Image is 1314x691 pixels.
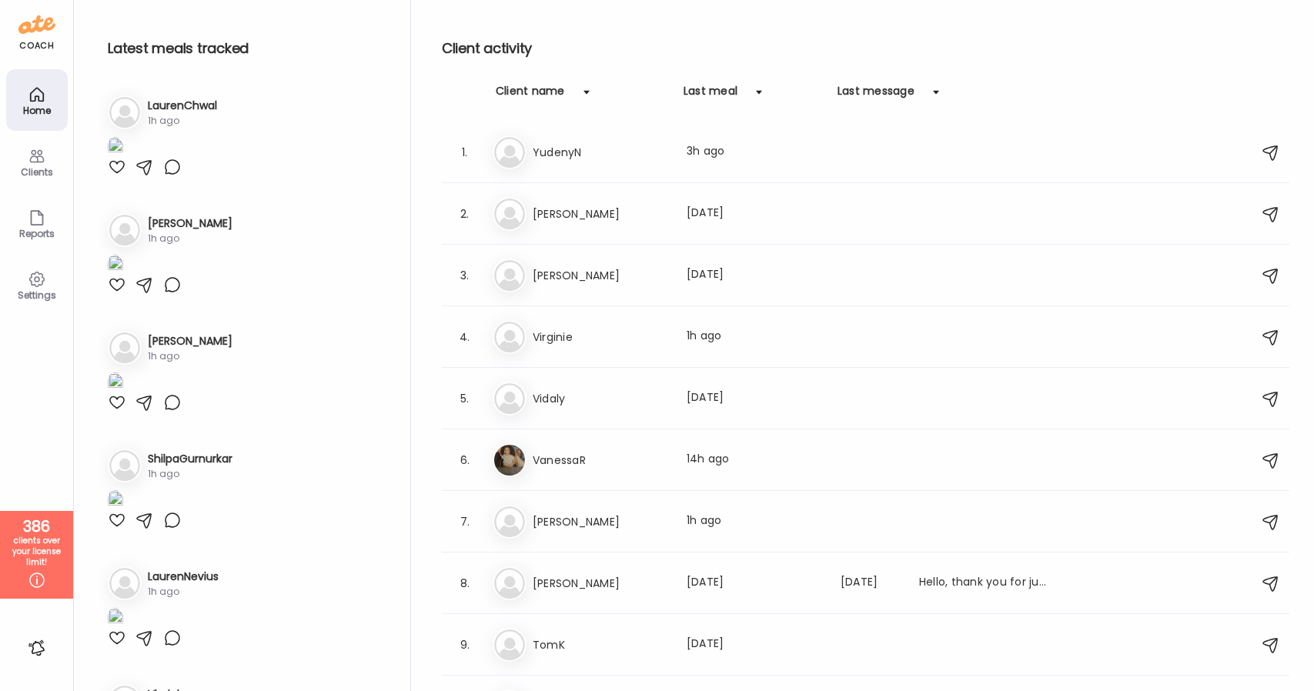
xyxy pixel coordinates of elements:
[148,215,232,232] h3: [PERSON_NAME]
[687,512,822,531] div: 1h ago
[687,574,822,593] div: [DATE]
[109,332,140,363] img: bg-avatar-default.svg
[456,451,474,469] div: 6.
[456,205,474,223] div: 2.
[687,636,822,654] div: [DATE]
[456,266,474,285] div: 3.
[148,569,219,585] h3: LaurenNevius
[684,83,737,108] div: Last meal
[533,512,668,531] h3: [PERSON_NAME]
[108,372,123,393] img: images%2Fh4whD6qsGtZ6ygNi92YZ8411dXd2%2FLBy8N9E6F6Dq8VlJHmxb%2FhxTSF7jaUAMS97cSEGWE_1080
[148,467,232,481] div: 1h ago
[456,143,474,162] div: 1.
[5,536,68,568] div: clients over your license limit!
[9,105,65,115] div: Home
[533,205,668,223] h3: [PERSON_NAME]
[533,266,668,285] h3: [PERSON_NAME]
[494,568,525,599] img: bg-avatar-default.svg
[148,585,219,599] div: 1h ago
[108,255,123,275] img: images%2FVvR0yCFGCpOazIomAEVzu8kiZ0z1%2FBFT21SXEl7Gre9AOzlUP%2FBOjt7WVIuh2acf2Eb0fj_1080
[494,137,525,168] img: bg-avatar-default.svg
[494,260,525,291] img: bg-avatar-default.svg
[148,333,232,349] h3: [PERSON_NAME]
[5,517,68,536] div: 386
[494,383,525,414] img: bg-avatar-default.svg
[9,290,65,300] div: Settings
[109,97,140,128] img: bg-avatar-default.svg
[687,451,822,469] div: 14h ago
[442,37,1289,60] h2: Client activity
[687,389,822,408] div: [DATE]
[109,568,140,599] img: bg-avatar-default.svg
[456,389,474,408] div: 5.
[494,445,525,476] img: avatars%2FVtKx3ctd6XTZ0io1WHtbPJD4wte2
[108,608,123,629] img: images%2FJ2BFKXYAeOV1sbLve6QfPPU2UXq1%2FyPIW47whrDJz3U4m36MN%2FF8PaaVx7kGwlfzBmbKWq_1080
[496,83,565,108] div: Client name
[533,636,668,654] h3: TomK
[456,512,474,531] div: 7.
[456,574,474,593] div: 8.
[148,114,217,128] div: 1h ago
[533,389,668,408] h3: Vidaly
[533,328,668,346] h3: Virginie
[108,137,123,158] img: images%2F2hiH2wp5SAbViTs0s4pL8L4nvhH2%2F88abqgBQT5IgDJKCD4B0%2FvdGG3Vfevwz9iXPjectz_1080
[456,636,474,654] div: 9.
[19,39,54,52] div: coach
[533,574,668,593] h3: [PERSON_NAME]
[533,143,668,162] h3: YudenyN
[687,328,822,346] div: 1h ago
[919,574,1055,593] div: Hello, thank you for jump starting my weight lost journey. I'm going to pause the program due to ...
[494,506,525,537] img: bg-avatar-default.svg
[494,199,525,229] img: bg-avatar-default.svg
[148,98,217,114] h3: LaurenChwal
[108,37,386,60] h2: Latest meals tracked
[494,629,525,660] img: bg-avatar-default.svg
[148,451,232,467] h3: ShilpaGurnurkar
[456,328,474,346] div: 4.
[841,574,901,593] div: [DATE]
[687,205,822,223] div: [DATE]
[9,229,65,239] div: Reports
[9,167,65,177] div: Clients
[109,215,140,245] img: bg-avatar-default.svg
[838,83,914,108] div: Last message
[494,322,525,352] img: bg-avatar-default.svg
[533,451,668,469] h3: VanessaR
[148,349,232,363] div: 1h ago
[687,143,822,162] div: 3h ago
[109,450,140,481] img: bg-avatar-default.svg
[108,490,123,511] img: images%2FBLnWkynnnpYCGFJxhMTCj1egpy33%2FRYAIcqJQmMpGj9JiOQX8%2FZJV6LgyhhX9qjDLVMG3a_1080
[687,266,822,285] div: [DATE]
[148,232,232,245] div: 1h ago
[18,12,55,37] img: ate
